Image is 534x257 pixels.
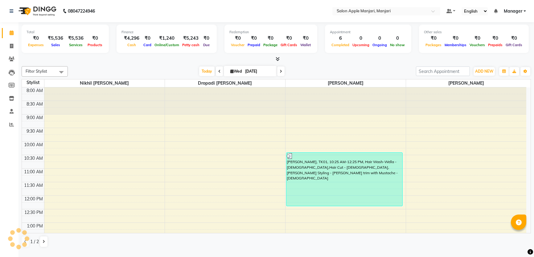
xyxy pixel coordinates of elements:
span: Prepaid [246,43,262,47]
div: ₹1,240 [153,35,181,42]
span: Services [68,43,84,47]
div: Finance [121,30,212,35]
div: ₹0 [142,35,153,42]
div: ₹0 [443,35,468,42]
div: 12:00 PM [23,196,44,202]
button: ADD NEW [474,67,495,76]
span: Prepaids [487,43,504,47]
span: Upcoming [351,43,371,47]
span: Online/Custom [153,43,181,47]
span: Nikhil [PERSON_NAME] [44,79,165,87]
div: 11:00 AM [23,169,44,175]
div: Stylist [22,79,44,86]
span: ADD NEW [475,69,493,74]
span: Package [262,43,279,47]
span: Completed [330,43,351,47]
div: ₹0 [424,35,443,42]
span: Products [86,43,104,47]
span: [PERSON_NAME] [285,79,406,87]
div: ₹5,243 [181,35,201,42]
span: Packages [424,43,443,47]
div: ₹0 [279,35,299,42]
div: 0 [388,35,406,42]
div: 1:00 PM [26,223,44,229]
div: 9:30 AM [25,128,44,135]
div: ₹0 [246,35,262,42]
span: Sales [50,43,62,47]
div: ₹0 [487,35,504,42]
input: 2025-09-03 [243,67,274,76]
div: ₹4,296 [121,35,142,42]
span: No show [388,43,406,47]
span: Due [202,43,211,47]
span: Filter Stylist [26,69,47,74]
div: ₹0 [299,35,312,42]
div: 0 [351,35,371,42]
div: ₹0 [86,35,104,42]
span: 1 / 2 [30,239,39,245]
span: Ongoing [371,43,388,47]
span: Expenses [27,43,45,47]
span: Gift Cards [504,43,524,47]
div: 0 [371,35,388,42]
div: ₹0 [262,35,279,42]
span: Memberships [443,43,468,47]
span: Today [199,66,215,76]
span: Manager [504,8,522,14]
span: Wed [229,69,243,74]
div: ₹0 [229,35,246,42]
div: 8:00 AM [25,87,44,94]
span: Petty cash [181,43,201,47]
div: ₹0 [468,35,487,42]
div: 10:30 AM [23,155,44,162]
span: Gift Cards [279,43,299,47]
div: 8:30 AM [25,101,44,107]
div: ₹0 [201,35,212,42]
span: Card [142,43,153,47]
div: 12:30 PM [23,209,44,216]
div: Total [27,30,104,35]
b: 08047224946 [68,2,95,20]
div: Redemption [229,30,312,35]
div: Other sales [424,30,524,35]
div: ₹0 [27,35,45,42]
span: Vouchers [468,43,487,47]
img: logo [16,2,58,20]
span: Wallet [299,43,312,47]
span: Cash [126,43,138,47]
div: 9:00 AM [25,114,44,121]
span: [PERSON_NAME] [406,79,527,87]
div: ₹5,536 [66,35,86,42]
input: Search Appointment [416,66,470,76]
div: [PERSON_NAME], TK01, 10:25 AM-12:25 PM, Hair Wash-Wella -[DEMOGRAPHIC_DATA],Hair Cut - [DEMOGRAPH... [286,153,402,206]
span: Dropadi [PERSON_NAME] [165,79,285,87]
span: Voucher [229,43,246,47]
div: 11:30 AM [23,182,44,189]
div: Appointment [330,30,406,35]
div: ₹0 [504,35,524,42]
div: ₹5,536 [45,35,66,42]
div: 10:00 AM [23,142,44,148]
div: 6 [330,35,351,42]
